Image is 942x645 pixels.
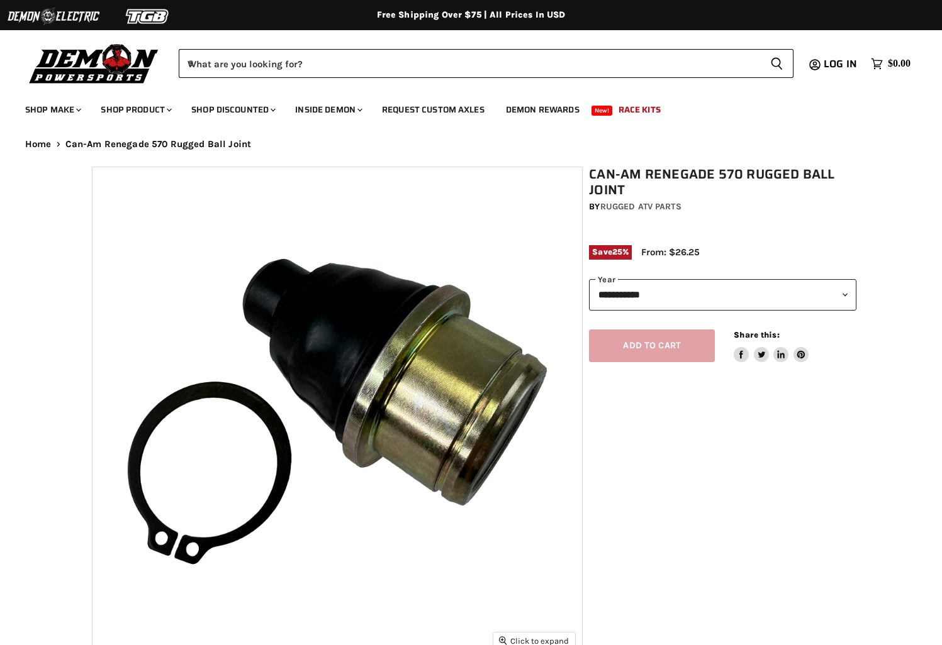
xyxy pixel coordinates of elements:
[888,58,911,70] span: $0.00
[373,97,494,123] a: Request Custom Axles
[641,246,700,258] span: From: $26.25
[865,55,917,73] a: $0.00
[589,200,856,214] div: by
[818,58,865,70] a: Log in
[91,97,179,123] a: Shop Product
[16,92,907,123] ul: Main menu
[600,201,681,212] a: Rugged ATV Parts
[589,245,632,259] span: Save %
[589,167,856,198] h1: Can-Am Renegade 570 Rugged Ball Joint
[179,49,760,78] input: When autocomplete results are available use up and down arrows to review and enter to select
[496,97,589,123] a: Demon Rewards
[25,41,163,85] img: Demon Powersports
[182,97,283,123] a: Shop Discounted
[609,97,670,123] a: Race Kits
[179,49,793,78] form: Product
[734,330,779,339] span: Share this:
[6,4,101,28] img: Demon Electric Logo 2
[101,4,195,28] img: TGB Logo 2
[65,139,252,150] span: Can-Am Renegade 570 Rugged Ball Joint
[25,139,52,150] a: Home
[612,247,622,256] span: 25
[824,56,857,72] span: Log in
[592,106,613,116] span: New!
[734,329,809,363] aside: Share this:
[760,49,793,78] button: Search
[16,97,89,123] a: Shop Make
[589,279,856,310] select: year
[286,97,370,123] a: Inside Demon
